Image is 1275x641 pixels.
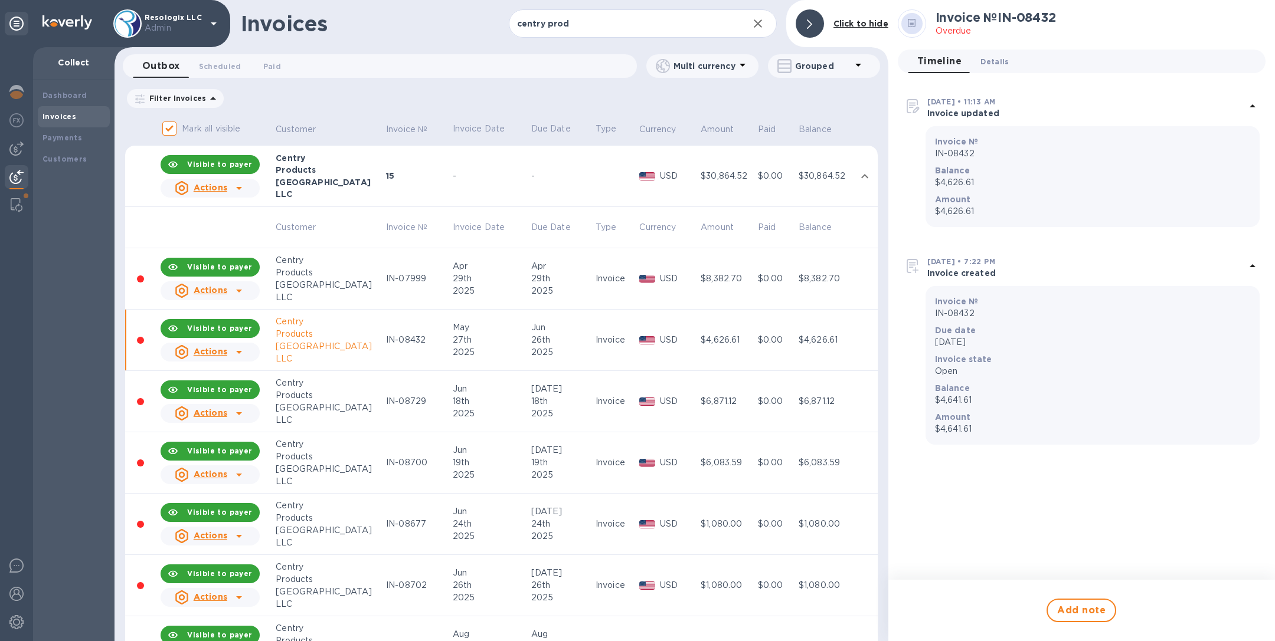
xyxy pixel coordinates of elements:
b: Invoice № [935,137,978,146]
b: Click to hide [833,19,888,28]
div: 2025 [531,530,592,543]
div: LLC [276,598,382,610]
div: 2025 [453,591,528,604]
p: Due Date [531,123,592,135]
u: Actions [194,285,227,295]
span: Amount [701,123,749,136]
b: Amount [935,195,971,204]
p: Due Date [531,221,571,234]
div: $8,382.70 [701,272,754,285]
span: Invoice Date [453,221,521,234]
p: USD [660,395,697,407]
div: Centry [276,152,382,164]
u: Actions [194,531,227,540]
p: Admin [145,22,204,34]
b: Visible to payer [187,385,252,394]
span: Currency [639,123,691,136]
div: 19th [531,456,592,469]
span: Outbox [142,58,180,74]
div: Centry [276,561,382,573]
div: Invoice [596,456,636,469]
img: Foreign exchange [9,113,24,127]
div: $1,080.00 [799,518,852,530]
div: 2025 [531,407,592,420]
div: $4,626.61 [799,334,852,346]
u: Actions [194,347,227,356]
div: Jun [531,321,592,334]
div: Invoice [596,334,636,346]
div: - [453,170,528,182]
div: [DATE] [531,444,592,456]
p: IN-08432 [935,307,1250,320]
div: [GEOGRAPHIC_DATA] [276,524,382,537]
div: Centry [276,622,382,635]
b: Invoice № [935,297,978,306]
p: IN-08432 [935,147,1250,160]
div: Jun [453,567,528,579]
span: Paid [758,221,792,234]
div: Products [276,164,382,176]
span: Customer [276,123,331,136]
p: $4,641.61 [935,423,1250,435]
div: Apr [531,260,592,272]
div: $0.00 [758,395,795,407]
img: USD [639,459,655,467]
b: Visible to payer [187,569,252,578]
div: Jun [453,505,528,518]
div: 26th [453,579,528,591]
p: $4,626.61 [935,205,1250,218]
img: USD [639,397,655,406]
div: IN-08677 [386,518,449,530]
span: Scheduled [199,60,241,73]
div: $0.00 [758,518,795,530]
p: Balance [799,221,832,234]
span: Invoice № [386,221,443,234]
div: Jun [453,383,528,395]
div: Products [276,573,382,586]
p: Paid [758,123,776,136]
p: Currency [639,123,676,136]
span: Details [980,55,1009,68]
div: LLC [276,414,382,426]
div: May [453,321,528,334]
p: USD [660,334,697,346]
span: Balance [799,221,847,234]
div: Centry [276,438,382,451]
b: Visible to payer [187,324,252,333]
div: IN-08432 [386,334,449,346]
div: [DATE] • 7:22 PMInvoice created [904,248,1260,286]
p: Type [596,123,636,135]
div: $0.00 [758,579,795,591]
div: $30,864.52 [799,170,852,182]
span: Paid [263,60,281,73]
b: Invoice state [935,354,992,364]
div: Apr [453,260,528,272]
div: Products [276,328,382,340]
div: 29th [453,272,528,285]
div: LLC [276,537,382,549]
h1: Invoices [241,11,328,36]
span: Customer [276,221,331,234]
p: Resologix LLC [145,14,204,34]
p: USD [660,456,697,469]
p: Mark all visible [182,123,240,135]
div: Unpin categories [5,12,28,35]
p: USD [660,170,697,182]
p: USD [660,579,697,591]
div: $1,080.00 [799,579,852,591]
div: IN-07999 [386,272,449,285]
b: Dashboard [42,91,87,100]
p: Currency [639,221,676,234]
b: Invoices [42,112,76,121]
p: Invoice Date [453,123,528,135]
p: Collect [42,57,105,68]
b: [DATE] • 7:22 PM [927,257,995,266]
u: Actions [194,592,227,601]
div: 15 [386,170,449,182]
div: 26th [531,579,592,591]
span: Paid [758,123,792,136]
p: USD [660,518,697,530]
div: 2025 [531,591,592,604]
div: 24th [531,518,592,530]
div: 24th [453,518,528,530]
